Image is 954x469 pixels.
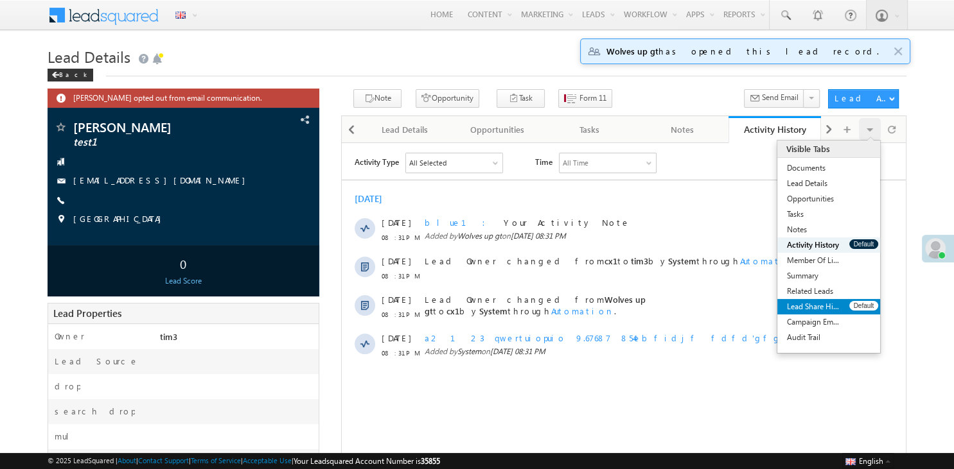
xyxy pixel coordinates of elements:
[294,456,440,466] span: Your Leadsquared Account Number is
[777,330,849,345] a: Audit Trail
[777,237,849,253] a: Activity History
[83,189,450,200] span: a2 123 qwertuiopuio 9.67687 854ebfidjf fdfd'gfgd
[894,47,902,56] span: x
[193,10,211,29] span: Time
[554,122,624,137] div: Tasks
[849,239,878,249] button: Default
[738,123,811,135] div: Activity History
[116,88,160,98] span: Wolves up gt
[497,89,545,108] button: Task
[55,330,85,342] label: Owner
[777,191,849,207] a: Opportunities
[777,284,849,299] a: Related Leads
[83,203,497,214] span: Added by on
[162,74,288,85] span: Your Activity Note
[777,299,849,314] a: Lead Share History
[777,141,880,158] div: Visible Tabs
[762,92,799,103] span: Send Email
[55,405,135,417] label: search drop
[40,204,78,216] span: 08:31 PM
[369,122,439,137] div: Lead Details
[116,203,139,213] span: System
[579,92,606,104] span: Form 11
[40,127,78,139] span: 08:31 PM
[461,122,532,137] div: Opportunities
[353,89,402,108] button: Note
[55,355,139,367] label: Lead Source
[73,175,252,187] span: [EMAIL_ADDRESS][DOMAIN_NAME]
[191,456,241,465] a: Terms of Service
[64,10,161,30] div: All Selected
[777,253,849,268] a: Member Of Lists
[73,213,168,226] span: [GEOGRAPHIC_DATA]
[842,453,894,468] button: English
[83,74,152,85] span: blue1
[48,455,440,467] span: © 2025 LeadSquared | | | | |
[777,268,849,284] a: Summary
[40,166,78,177] span: 08:31 PM
[777,176,849,191] a: Lead Details
[243,456,292,465] a: Acceptable Use
[606,44,879,58] span: has opened this lead record.
[13,50,55,62] div: [DATE]
[729,116,821,143] a: Activity History
[53,307,121,320] span: Lead Properties
[606,46,658,56] span: Wolves up gt
[828,89,899,108] button: Lead Actions
[358,116,451,143] a: Lead Details
[636,116,729,143] a: Notes
[48,46,130,67] span: Lead Details
[148,203,204,213] span: [DATE] 08:31 PM
[73,136,242,149] span: test1
[55,380,80,392] label: drop
[558,89,612,108] button: Form 11
[859,456,883,466] span: English
[105,162,118,173] span: cx1
[73,92,280,103] span: [PERSON_NAME] opted out from email communication.
[118,456,136,465] a: About
[51,252,315,275] div: 0
[83,87,497,99] span: Added by on
[40,74,69,85] span: [DATE]
[849,301,878,311] button: Default
[40,89,78,100] span: 08:31 PM
[67,14,105,26] div: All Selected
[169,88,224,98] span: [DATE] 08:31 PM
[73,121,242,133] span: [PERSON_NAME]
[55,431,79,442] label: mul
[40,189,69,201] span: [DATE]
[40,151,69,162] span: [DATE]
[416,89,479,108] button: Opportunity
[138,456,189,465] a: Contact Support
[48,68,100,79] a: Back
[777,314,849,330] a: Campaign Emails
[289,112,306,123] span: tim3
[777,222,849,237] a: Notes
[83,151,304,173] span: Lead Owner changed from to by through .
[398,112,461,123] span: Automation
[421,456,440,466] span: 35855
[777,207,849,222] a: Tasks
[777,160,849,176] a: Documents
[51,275,315,287] div: Lead Score
[221,14,247,26] div: All Time
[451,116,543,143] a: Opportunities
[209,162,272,173] span: Automation
[83,112,463,123] span: Lead Owner changed from to by through .
[326,112,355,123] span: System
[543,116,636,143] a: Tasks
[48,69,93,81] div: Back
[263,112,276,123] span: cx1
[160,331,177,342] span: tim3
[137,162,166,173] span: System
[83,151,304,173] span: Wolves up gt
[13,10,57,29] span: Activity Type
[40,112,69,124] span: [DATE]
[744,89,804,108] button: Send Email
[646,122,717,137] div: Notes
[834,92,888,104] div: Lead Actions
